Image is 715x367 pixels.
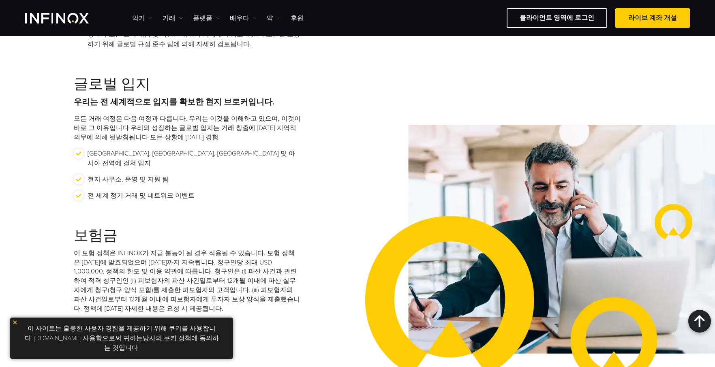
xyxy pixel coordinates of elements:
p: [GEOGRAPHIC_DATA], [GEOGRAPHIC_DATA], [GEOGRAPHIC_DATA] 및 아시아 전역에 걸쳐 입지 [88,149,301,168]
a: 악기 [132,13,152,23]
a: 거래 [163,13,183,23]
font: 라이브 계좌 개설 [628,14,677,22]
a: 라이브 계좌 개설 [615,8,690,28]
font: 배우다 [230,13,249,23]
a: 플랫폼 [193,13,220,23]
font: 이 사이트는 훌륭한 사용자 경험을 제공하기 위해 쿠키를 사용합니다. [DOMAIN_NAME] 사용함으로써 귀하는 에 동의하는 것입니다. [25,324,219,352]
a: 약 [267,13,280,23]
a: INFINOX 로고 [25,13,108,23]
a: 클라이언트 영역에 로그인 [507,8,607,28]
h3: 보험금 [74,227,301,245]
a: 후원 [291,13,304,23]
p: 전 세계 정기 거래 및 네트워크 이벤트 [88,191,195,201]
img: 노란색 닫기 아이콘 [12,320,18,325]
strong: 우리는 전 세계적으로 입지를 확보한 현지 브로커입니다. [74,97,274,107]
font: 악기 [132,13,145,23]
p: 모든 거래 여정은 다음 여정과 다릅니다. 우리는 이것을 이해하고 있으며, 이것이 바로 그 이유입니다 우리의 성장하는 글로벌 입지는 거래 창출에 [DATE] 지역적 의무에 의해... [74,114,301,142]
font: 약 [267,13,273,23]
font: 거래 [163,13,176,23]
p: 이 보험 정책은 INFINOX가 지급 불능이 될 경우 적용될 수 있습니다. 보험 정책은 [DATE]에 발효되었으며 [DATE]까지 지속됩니다. 청구인당 최대 USD 1,000... [74,249,301,314]
p: 현지 사무소, 운영 및 지원 팀 [88,175,169,184]
h3: 글로벌 입지 [74,76,301,93]
font: 플랫폼 [193,13,212,23]
a: 배우다 [230,13,257,23]
a: 당사의 쿠키 정책 [143,334,191,342]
